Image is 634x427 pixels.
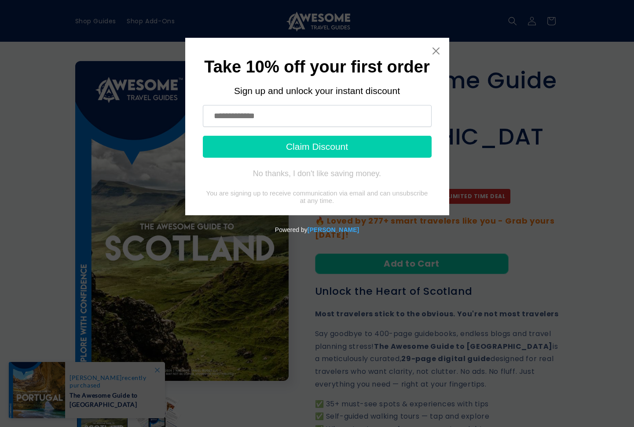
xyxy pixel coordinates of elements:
div: Powered by [4,215,630,244]
div: Sign up and unlock your instant discount [203,85,432,96]
button: Claim Discount [203,135,432,157]
h1: Take 10% off your first order [203,60,432,74]
div: No thanks, I don't like saving money. [253,169,381,177]
a: Close widget [432,47,440,55]
div: You are signing up to receive communication via email and can unsubscribe at any time. [203,189,432,204]
a: Powered by Tydal [308,226,359,233]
